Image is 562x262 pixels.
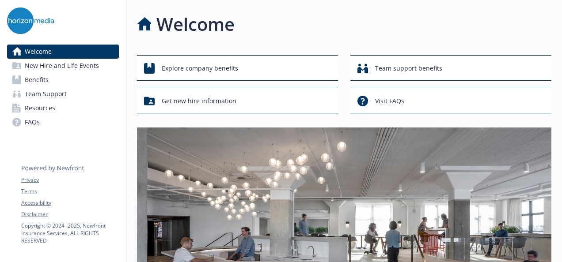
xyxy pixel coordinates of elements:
[7,101,119,115] a: Resources
[21,210,118,218] a: Disclaimer
[21,176,118,184] a: Privacy
[25,45,52,59] span: Welcome
[25,115,40,129] span: FAQs
[375,93,404,109] span: Visit FAQs
[7,87,119,101] a: Team Support
[156,11,235,37] h1: Welcome
[137,55,338,81] button: Explore company benefits
[375,60,442,77] span: Team support benefits
[7,59,119,73] a: New Hire and Life Events
[350,55,551,81] button: Team support benefits
[25,101,55,115] span: Resources
[137,88,338,113] button: Get new hire information
[162,60,238,77] span: Explore company benefits
[21,222,118,244] p: Copyright © 2024 - 2025 , Newfront Insurance Services, ALL RIGHTS RESERVED
[7,45,119,59] a: Welcome
[21,199,118,207] a: Accessibility
[25,59,99,73] span: New Hire and Life Events
[21,187,118,195] a: Terms
[162,93,236,109] span: Get new hire information
[350,88,551,113] button: Visit FAQs
[25,87,67,101] span: Team Support
[7,115,119,129] a: FAQs
[7,73,119,87] a: Benefits
[25,73,49,87] span: Benefits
